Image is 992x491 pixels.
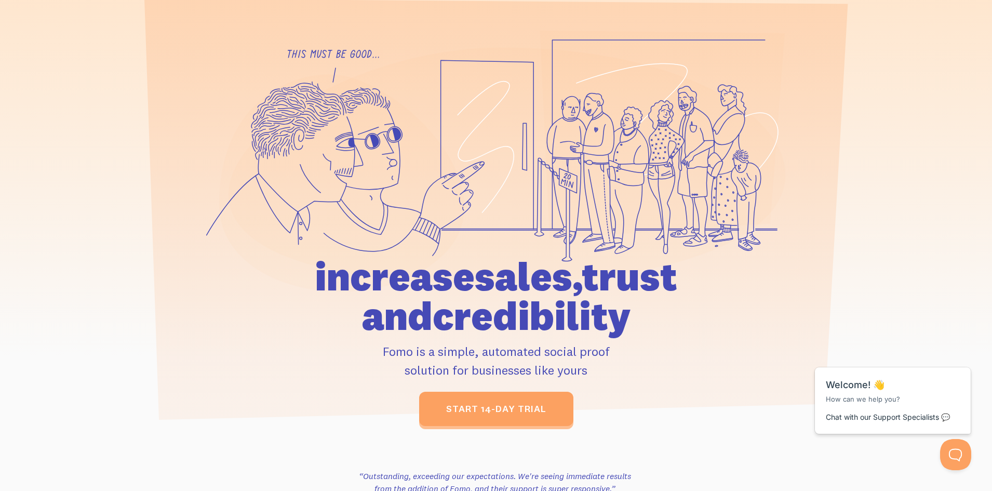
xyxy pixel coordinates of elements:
[810,341,977,439] iframe: Help Scout Beacon - Messages and Notifications
[940,439,971,470] iframe: Help Scout Beacon - Open
[256,342,736,379] p: Fomo is a simple, automated social proof solution for businesses like yours
[419,392,573,426] a: start 14-day trial
[256,257,736,336] h1: increase sales, trust and credibility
